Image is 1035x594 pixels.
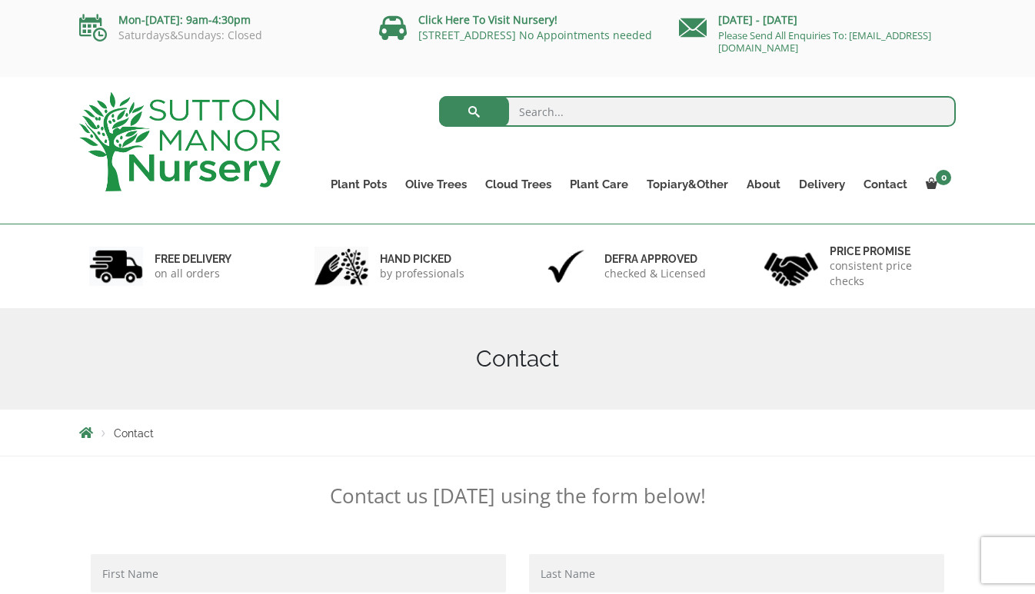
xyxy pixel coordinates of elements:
p: Saturdays&Sundays: Closed [79,29,356,41]
h6: hand picked [380,252,464,266]
img: 4.jpg [764,243,818,290]
p: on all orders [155,266,231,281]
a: Please Send All Enquiries To: [EMAIL_ADDRESS][DOMAIN_NAME] [718,28,931,55]
a: Plant Pots [321,174,396,195]
span: 0 [936,170,951,185]
p: consistent price checks [830,258,947,289]
a: Cloud Trees [476,174,561,195]
input: Search... [439,96,957,127]
a: Click Here To Visit Nursery! [418,12,557,27]
img: 3.jpg [539,247,593,286]
input: Last Name [529,554,944,592]
h6: Price promise [830,244,947,258]
img: 1.jpg [89,247,143,286]
img: 2.jpg [314,247,368,286]
a: Plant Care [561,174,637,195]
a: Contact [854,174,917,195]
nav: Breadcrumbs [79,426,956,439]
a: About [737,174,790,195]
a: 0 [917,174,956,195]
span: Contact [114,427,154,440]
h1: Contact [79,345,956,373]
img: logo [79,92,281,191]
h6: FREE DELIVERY [155,252,231,266]
p: Contact us [DATE] using the form below! [79,483,956,508]
a: Olive Trees [396,174,476,195]
p: by professionals [380,266,464,281]
a: Delivery [790,174,854,195]
a: [STREET_ADDRESS] No Appointments needed [418,28,652,42]
a: Topiary&Other [637,174,737,195]
p: checked & Licensed [604,266,706,281]
input: First Name [91,554,506,592]
p: [DATE] - [DATE] [679,11,956,29]
p: Mon-[DATE]: 9am-4:30pm [79,11,356,29]
h6: Defra approved [604,252,706,266]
